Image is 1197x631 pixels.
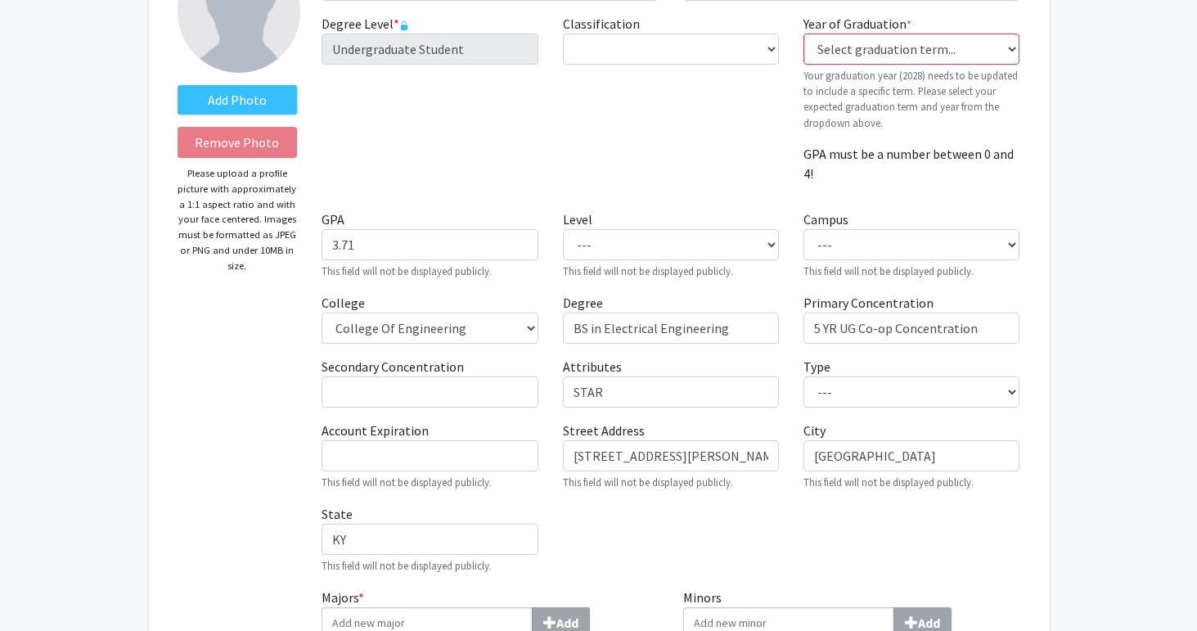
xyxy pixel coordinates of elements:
[178,166,298,273] p: Please upload a profile picture with approximately a 1:1 aspect ratio and with your face centered...
[803,68,1019,131] p: Your graduation year (2028) needs to be updated to include a specific term. Please select your ex...
[803,210,848,229] label: Campus
[563,210,592,229] label: Level
[563,476,733,489] small: This field will not be displayed publicly.
[803,357,830,376] label: Type
[322,293,365,313] label: College
[178,127,298,158] button: Remove Photo
[803,14,911,34] label: Year of Graduation
[803,293,934,313] label: Primary Concentration
[803,264,974,277] small: This field will not be displayed publicly.
[322,210,344,229] label: GPA
[322,559,492,572] small: This field will not be displayed publicly.
[803,421,826,440] label: City
[803,476,974,489] small: This field will not be displayed publicly.
[322,421,429,440] label: Account Expiration
[563,14,640,34] label: Classification
[563,421,645,440] label: Street Address
[322,504,353,524] label: State
[563,293,603,313] label: Degree
[322,476,492,489] small: This field will not be displayed publicly.
[563,357,622,376] label: Attributes
[563,264,733,277] small: This field will not be displayed publicly.
[322,357,464,376] label: Secondary Concentration
[556,615,578,631] b: Add
[399,20,409,30] svg: This information is provided and automatically updated by Drexel University and is not editable o...
[918,615,940,631] b: Add
[322,264,492,277] small: This field will not be displayed publicly.
[322,14,409,34] label: Degree Level
[178,85,298,115] label: AddProfile Picture
[12,557,70,619] iframe: Chat
[803,144,1019,183] p: GPA must be a number between 0 and 4!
